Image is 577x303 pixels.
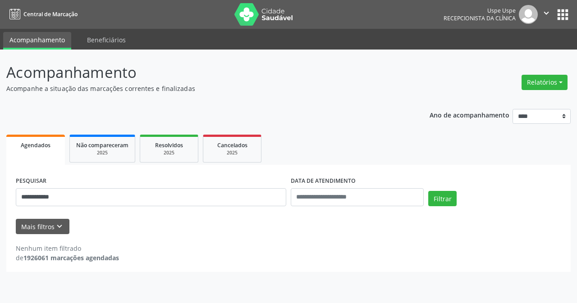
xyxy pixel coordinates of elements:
[147,149,192,156] div: 2025
[444,14,516,22] span: Recepcionista da clínica
[430,109,509,120] p: Ano de acompanhamento
[23,10,78,18] span: Central de Marcação
[21,141,50,149] span: Agendados
[6,84,401,93] p: Acompanhe a situação das marcações correntes e finalizadas
[16,253,119,262] div: de
[210,149,255,156] div: 2025
[217,141,247,149] span: Cancelados
[555,7,571,23] button: apps
[16,174,46,188] label: PESQUISAR
[16,244,119,253] div: Nenhum item filtrado
[3,32,71,50] a: Acompanhamento
[541,8,551,18] i: 
[23,253,119,262] strong: 1926061 marcações agendadas
[16,219,69,235] button: Mais filtroskeyboard_arrow_down
[444,7,516,14] div: Uspe Uspe
[155,141,183,149] span: Resolvidos
[81,32,132,48] a: Beneficiários
[6,7,78,22] a: Central de Marcação
[55,222,64,231] i: keyboard_arrow_down
[6,61,401,84] p: Acompanhamento
[519,5,538,24] img: img
[76,141,128,149] span: Não compareceram
[428,191,457,206] button: Filtrar
[76,149,128,156] div: 2025
[291,174,356,188] label: DATA DE ATENDIMENTO
[522,75,568,90] button: Relatórios
[538,5,555,24] button: 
